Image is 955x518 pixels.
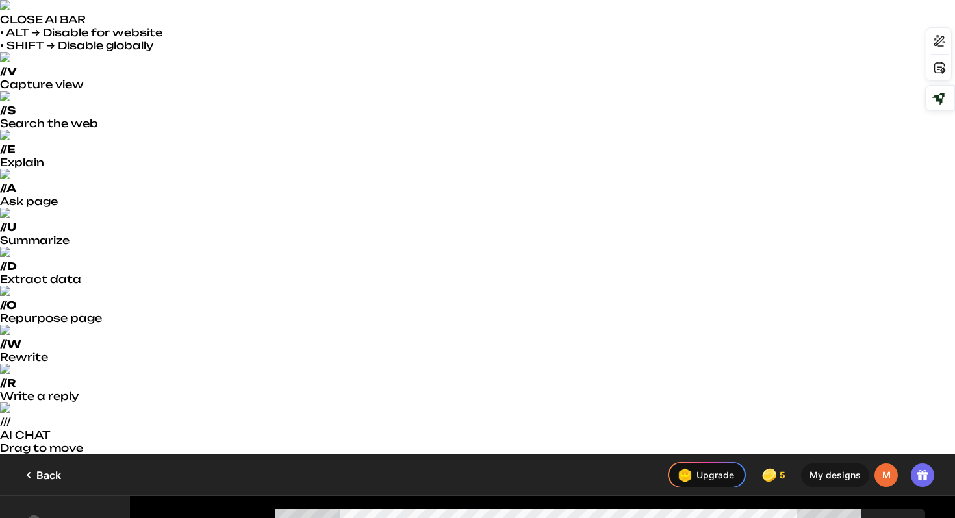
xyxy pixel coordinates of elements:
[21,467,61,483] div: Back
[674,465,695,486] img: upgrade-nav-btn-icon.gif
[874,463,898,487] div: M
[674,465,734,486] div: Upgrade
[801,463,869,487] div: My designs
[780,470,788,480] span: 5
